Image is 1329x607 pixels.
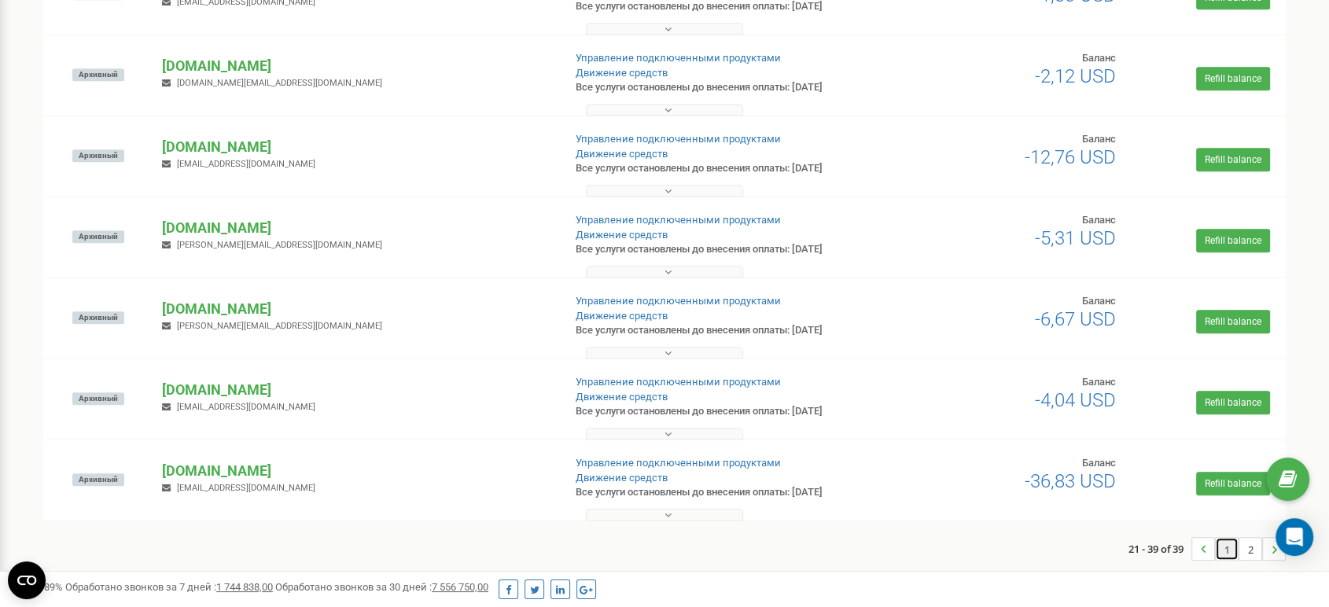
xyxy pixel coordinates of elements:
span: -2,12 USD [1035,65,1116,87]
a: Управление подключенными продуктами [576,295,781,307]
span: Архивный [72,230,124,243]
span: Баланс [1082,52,1116,64]
a: Refill balance [1196,310,1270,333]
a: Движение средств [576,67,668,79]
a: Движение средств [576,310,668,322]
p: Все услуги остановлены до внесения оплаты: [DATE] [576,323,861,338]
span: -36,83 USD [1025,470,1116,492]
span: Архивный [72,311,124,324]
span: Архивный [72,392,124,405]
a: Управление подключенными продуктами [576,52,781,64]
a: 1 [1216,538,1238,560]
span: [EMAIL_ADDRESS][DOMAIN_NAME] [177,402,315,412]
p: Все услуги остановлены до внесения оплаты: [DATE] [576,161,861,176]
span: [EMAIL_ADDRESS][DOMAIN_NAME] [177,483,315,493]
a: Управление подключенными продуктами [576,214,781,226]
a: Refill balance [1196,148,1270,171]
a: Refill balance [1196,229,1270,252]
span: 21 - 39 of 39 [1128,537,1191,561]
span: [DOMAIN_NAME][EMAIL_ADDRESS][DOMAIN_NAME] [177,78,382,88]
span: Баланс [1082,376,1116,388]
span: -12,76 USD [1025,146,1116,168]
span: [EMAIL_ADDRESS][DOMAIN_NAME] [177,159,315,169]
a: Движение средств [576,472,668,484]
p: Все услуги остановлены до внесения оплаты: [DATE] [576,242,861,257]
p: Все услуги остановлены до внесения оплаты: [DATE] [576,80,861,95]
span: Обработано звонков за 7 дней : [65,581,273,593]
p: Все услуги остановлены до внесения оплаты: [DATE] [576,404,861,419]
span: Баланс [1082,214,1116,226]
nav: ... [1128,521,1286,576]
p: [DOMAIN_NAME] [162,461,550,481]
p: Все услуги остановлены до внесения оплаты: [DATE] [576,485,861,500]
span: Архивный [72,149,124,162]
a: Движение средств [576,229,668,241]
span: -5,31 USD [1035,227,1116,249]
span: [PERSON_NAME][EMAIL_ADDRESS][DOMAIN_NAME] [177,240,382,250]
span: Баланс [1082,457,1116,469]
a: Движение средств [576,391,668,403]
span: Архивный [72,473,124,486]
span: [PERSON_NAME][EMAIL_ADDRESS][DOMAIN_NAME] [177,321,382,331]
p: [DOMAIN_NAME] [162,137,550,157]
li: 2 [1239,537,1262,561]
button: Open CMP widget [8,561,46,599]
p: [DOMAIN_NAME] [162,218,550,238]
span: -4,04 USD [1035,389,1116,411]
u: 1 744 838,00 [216,581,273,593]
span: Архивный [72,68,124,81]
a: Управление подключенными продуктами [576,457,781,469]
a: Refill balance [1196,472,1270,495]
div: Open Intercom Messenger [1276,518,1313,556]
a: Refill balance [1196,391,1270,414]
span: Баланс [1082,295,1116,307]
a: Управление подключенными продуктами [576,133,781,145]
p: [DOMAIN_NAME] [162,56,550,76]
u: 7 556 750,00 [432,581,488,593]
p: [DOMAIN_NAME] [162,380,550,400]
a: Управление подключенными продуктами [576,376,781,388]
span: Обработано звонков за 30 дней : [275,581,488,593]
span: Баланс [1082,133,1116,145]
p: [DOMAIN_NAME] [162,299,550,319]
a: Движение средств [576,148,668,160]
a: Refill balance [1196,67,1270,90]
span: -6,67 USD [1035,308,1116,330]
